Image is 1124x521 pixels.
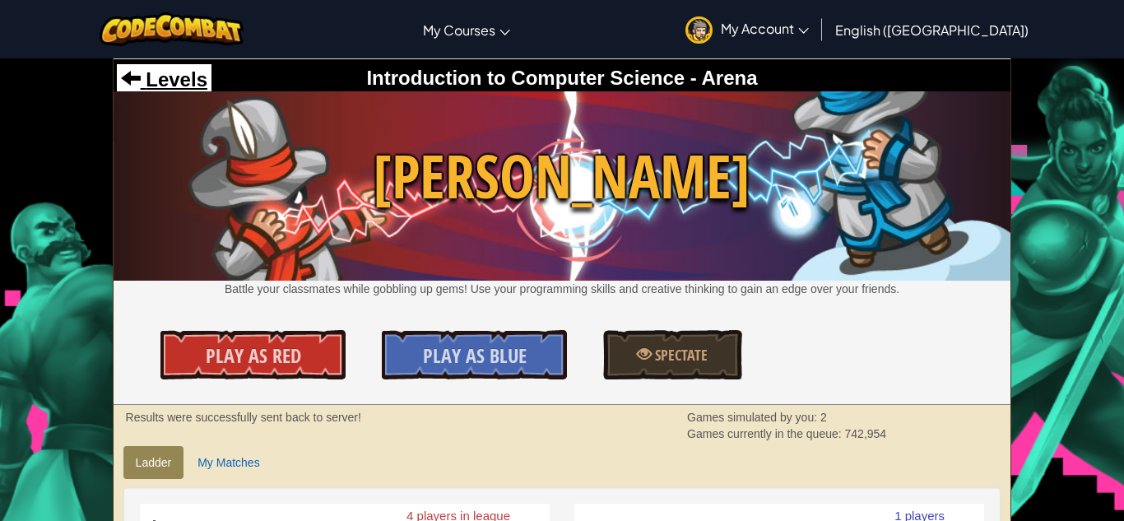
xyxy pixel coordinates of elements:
img: Wakka Maul [114,91,1011,281]
span: 742,954 [845,427,887,440]
span: Play As Blue [423,342,527,369]
strong: Results were successfully sent back to server! [126,411,361,424]
img: CodeCombat logo [100,12,244,46]
a: English ([GEOGRAPHIC_DATA]) [827,7,1037,52]
img: avatar [685,16,713,44]
a: Spectate [603,330,741,379]
a: Ladder [123,446,184,479]
span: [PERSON_NAME] [114,134,1011,219]
a: My Courses [415,7,518,52]
a: My Matches [185,446,272,479]
span: Play As Red [206,342,301,369]
span: Levels [141,68,207,91]
span: Introduction to Computer Science [366,67,685,89]
span: My Courses [423,21,495,39]
span: Spectate [652,345,708,365]
p: Battle your classmates while gobbling up gems! Use your programming skills and creative thinking ... [114,281,1011,297]
span: Games currently in the queue: [687,427,844,440]
span: Games simulated by you: [687,411,820,424]
span: 2 [820,411,827,424]
a: My Account [677,3,817,55]
a: Levels [121,68,207,91]
span: English ([GEOGRAPHIC_DATA]) [835,21,1029,39]
span: My Account [721,20,809,37]
span: - Arena [685,67,757,89]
